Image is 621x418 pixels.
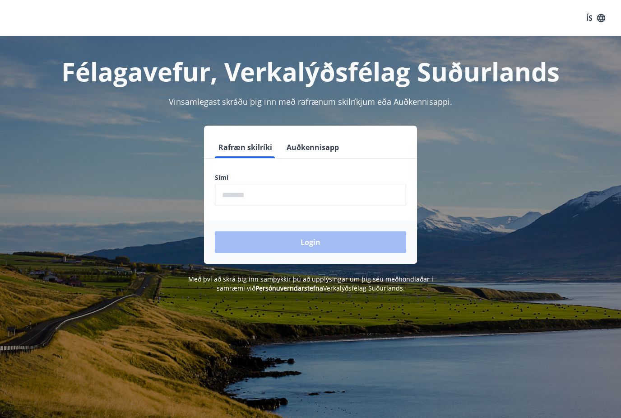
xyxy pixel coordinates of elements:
[11,54,610,89] h1: Félagavefur, Verkalýðsfélag Suðurlands
[215,173,406,182] label: Sími
[215,136,276,158] button: Rafræn skilríki
[581,10,610,26] button: ÍS
[255,284,323,292] a: Persónuverndarstefna
[169,96,452,107] span: Vinsamlegast skráðu þig inn með rafrænum skilríkjum eða Auðkennisappi.
[188,275,433,292] span: Með því að skrá þig inn samþykkir þú að upplýsingar um þig séu meðhöndlaðar í samræmi við Verkalý...
[283,136,343,158] button: Auðkennisapp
